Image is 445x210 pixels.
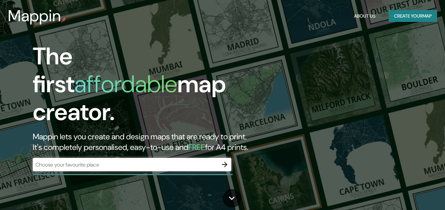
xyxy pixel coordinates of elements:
[389,10,437,22] button: Create yourmap
[61,17,67,23] img: mappin-pin
[188,142,205,152] h5: FREE
[33,42,255,131] h1: The first map creator.
[8,7,61,25] h3: Mappin
[386,184,438,203] iframe: Help widget launcher
[74,69,177,100] h1: affordable
[33,131,255,153] h2: Mappin lets you create and design maps that are ready to print. It's completely personalised, eas...
[33,161,218,169] input: Choose your favourite place
[351,10,378,22] button: About Us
